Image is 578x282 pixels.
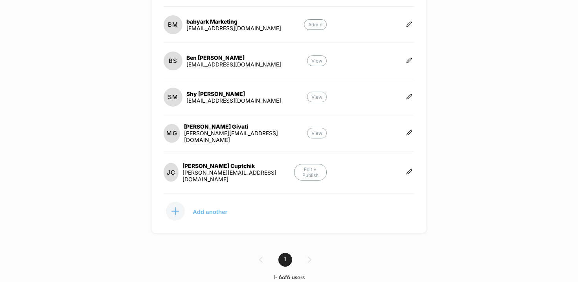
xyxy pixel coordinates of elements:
div: [PERSON_NAME] Cuptchik [182,162,294,169]
div: [EMAIL_ADDRESS][DOMAIN_NAME] [186,25,281,31]
div: [PERSON_NAME] Givati [184,123,307,130]
p: Add another [193,210,227,214]
div: [EMAIL_ADDRESS][DOMAIN_NAME] [186,61,281,68]
p: Admin [304,19,327,30]
p: View [307,92,327,102]
p: SM [168,93,178,101]
p: BS [169,57,177,65]
p: MG [166,129,177,137]
p: JC [167,169,175,176]
span: 1 [278,253,292,267]
div: [EMAIL_ADDRESS][DOMAIN_NAME] [186,97,281,104]
p: View [307,55,327,66]
button: Add another [164,201,242,221]
div: [PERSON_NAME][EMAIL_ADDRESS][DOMAIN_NAME] [184,130,307,143]
div: babyark Marketing [186,18,281,25]
p: Edit + Publish [294,164,327,181]
p: View [307,128,327,138]
p: BM [168,21,178,28]
div: Shy [PERSON_NAME] [186,90,281,97]
div: Ben [PERSON_NAME] [186,54,281,61]
div: [PERSON_NAME][EMAIL_ADDRESS][DOMAIN_NAME] [182,169,294,182]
